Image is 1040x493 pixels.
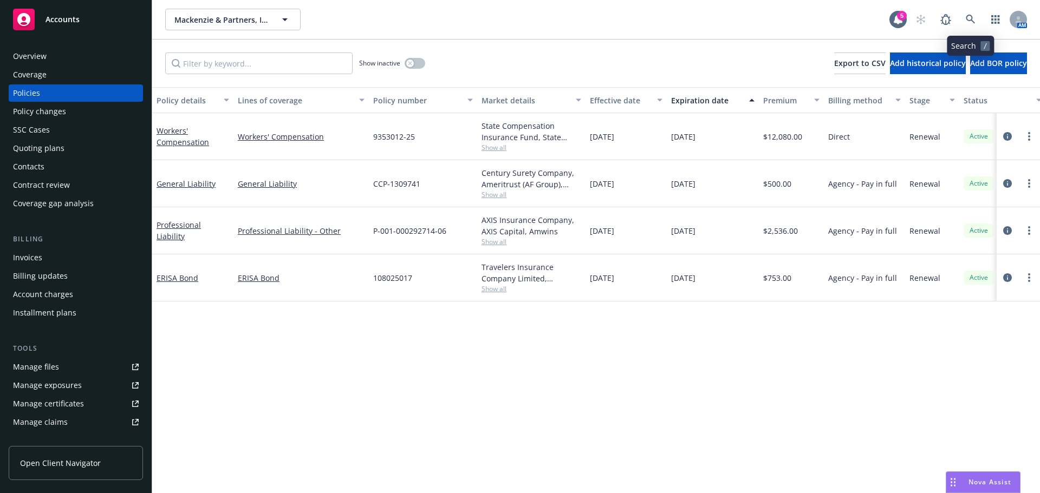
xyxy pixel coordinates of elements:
[482,190,581,199] span: Show all
[369,87,477,113] button: Policy number
[1023,177,1036,190] a: more
[482,284,581,293] span: Show all
[13,140,64,157] div: Quoting plans
[20,457,101,469] span: Open Client Navigator
[9,140,143,157] a: Quoting plans
[970,52,1027,74] button: Add BOR policy
[165,9,301,30] button: Mackenzie & Partners, Inc.
[13,195,94,212] div: Coverage gap analysis
[9,343,143,354] div: Tools
[9,48,143,65] a: Overview
[373,178,420,189] span: CCP-1309741
[828,131,850,142] span: Direct
[13,121,50,139] div: SSC Cases
[238,178,365,189] a: General Liability
[9,195,143,212] a: Coverage gap analysis
[763,272,791,284] span: $753.00
[590,131,614,142] span: [DATE]
[671,272,695,284] span: [DATE]
[1023,271,1036,284] a: more
[1001,224,1014,237] a: circleInformation
[910,9,932,30] a: Start snowing
[373,272,412,284] span: 108025017
[909,95,943,106] div: Stage
[9,286,143,303] a: Account charges
[9,432,143,449] a: Manage BORs
[9,267,143,285] a: Billing updates
[909,178,940,189] span: Renewal
[482,167,581,190] div: Century Surety Company, Ameritrust (AF Group), Amwins
[9,234,143,245] div: Billing
[935,9,957,30] a: Report a Bug
[9,4,143,35] a: Accounts
[968,132,990,141] span: Active
[1001,177,1014,190] a: circleInformation
[482,143,581,152] span: Show all
[13,176,70,194] div: Contract review
[13,432,64,449] div: Manage BORs
[373,131,415,142] span: 9353012-25
[590,95,651,106] div: Effective date
[13,249,42,266] div: Invoices
[13,158,44,175] div: Contacts
[9,249,143,266] a: Invoices
[759,87,824,113] button: Premium
[763,131,802,142] span: $12,080.00
[13,304,76,321] div: Installment plans
[828,95,889,106] div: Billing method
[968,179,990,188] span: Active
[909,131,940,142] span: Renewal
[482,95,569,106] div: Market details
[671,95,743,106] div: Expiration date
[909,225,940,236] span: Renewal
[671,131,695,142] span: [DATE]
[834,58,886,68] span: Export to CSV
[824,87,905,113] button: Billing method
[482,237,581,246] span: Show all
[834,52,886,74] button: Export to CSV
[157,95,217,106] div: Policy details
[1023,130,1036,143] a: more
[671,225,695,236] span: [DATE]
[968,273,990,282] span: Active
[157,126,209,147] a: Workers' Compensation
[238,95,353,106] div: Lines of coverage
[13,395,84,412] div: Manage certificates
[238,225,365,236] a: Professional Liability - Other
[590,225,614,236] span: [DATE]
[890,58,966,68] span: Add historical policy
[890,52,966,74] button: Add historical policy
[13,377,82,394] div: Manage exposures
[13,103,66,120] div: Policy changes
[763,225,798,236] span: $2,536.00
[13,358,59,376] div: Manage files
[1001,130,1014,143] a: circleInformation
[233,87,369,113] button: Lines of coverage
[482,261,581,284] div: Travelers Insurance Company Limited, Travelers Insurance
[165,52,353,74] input: Filter by keyword...
[13,66,47,83] div: Coverage
[238,272,365,284] a: ERISA Bond
[897,11,907,21] div: 5
[9,413,143,431] a: Manage claims
[590,272,614,284] span: [DATE]
[960,9,981,30] a: Search
[9,103,143,120] a: Policy changes
[970,58,1027,68] span: Add BOR policy
[157,179,216,189] a: General Liability
[157,273,198,283] a: ERISA Bond
[13,286,73,303] div: Account charges
[667,87,759,113] button: Expiration date
[45,15,80,24] span: Accounts
[586,87,667,113] button: Effective date
[9,358,143,376] a: Manage files
[1001,271,1014,284] a: circleInformation
[482,120,581,143] div: State Compensation Insurance Fund, State Compensation Insurance Fund (SCIF)
[828,178,897,189] span: Agency - Pay in full
[828,225,897,236] span: Agency - Pay in full
[9,304,143,321] a: Installment plans
[9,377,143,394] a: Manage exposures
[671,178,695,189] span: [DATE]
[238,131,365,142] a: Workers' Compensation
